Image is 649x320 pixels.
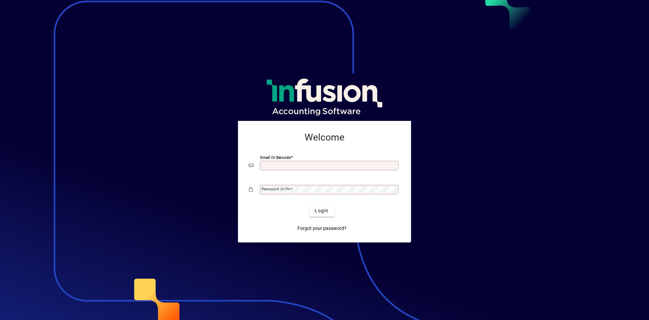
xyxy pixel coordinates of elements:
[260,155,291,160] mat-label: Email or Barcode
[309,205,334,217] button: Login
[297,225,346,232] span: Forgot your password?
[249,132,400,143] h2: Welcome
[315,207,329,214] span: Login
[295,222,349,234] a: Forgot your password?
[262,187,291,191] mat-label: Password or Pin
